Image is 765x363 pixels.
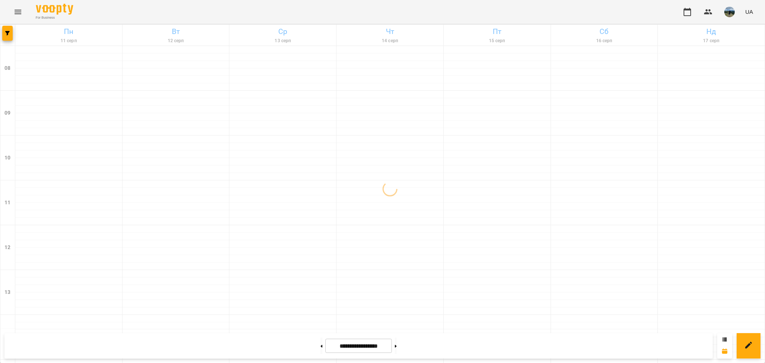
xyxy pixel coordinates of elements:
h6: 17 серп [659,37,764,44]
h6: Вт [124,26,228,37]
h6: 16 серп [552,37,657,44]
h6: 12 [4,243,10,252]
h6: 13 [4,288,10,297]
h6: Нд [659,26,764,37]
h6: 14 серп [338,37,442,44]
h6: 10 [4,154,10,162]
span: UA [745,8,753,16]
h6: 13 серп [230,37,335,44]
h6: 09 [4,109,10,117]
h6: Пн [16,26,121,37]
h6: Чт [338,26,442,37]
h6: Сб [552,26,657,37]
h6: 15 серп [445,37,549,44]
button: UA [742,5,756,19]
h6: 08 [4,64,10,72]
h6: Ср [230,26,335,37]
h6: Пт [445,26,549,37]
img: 21386328b564625c92ab1b868b6883df.jpg [724,7,735,17]
img: Voopty Logo [36,4,73,15]
h6: 11 [4,199,10,207]
h6: 11 серп [16,37,121,44]
span: For Business [36,15,73,20]
button: Menu [9,3,27,21]
h6: 12 серп [124,37,228,44]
